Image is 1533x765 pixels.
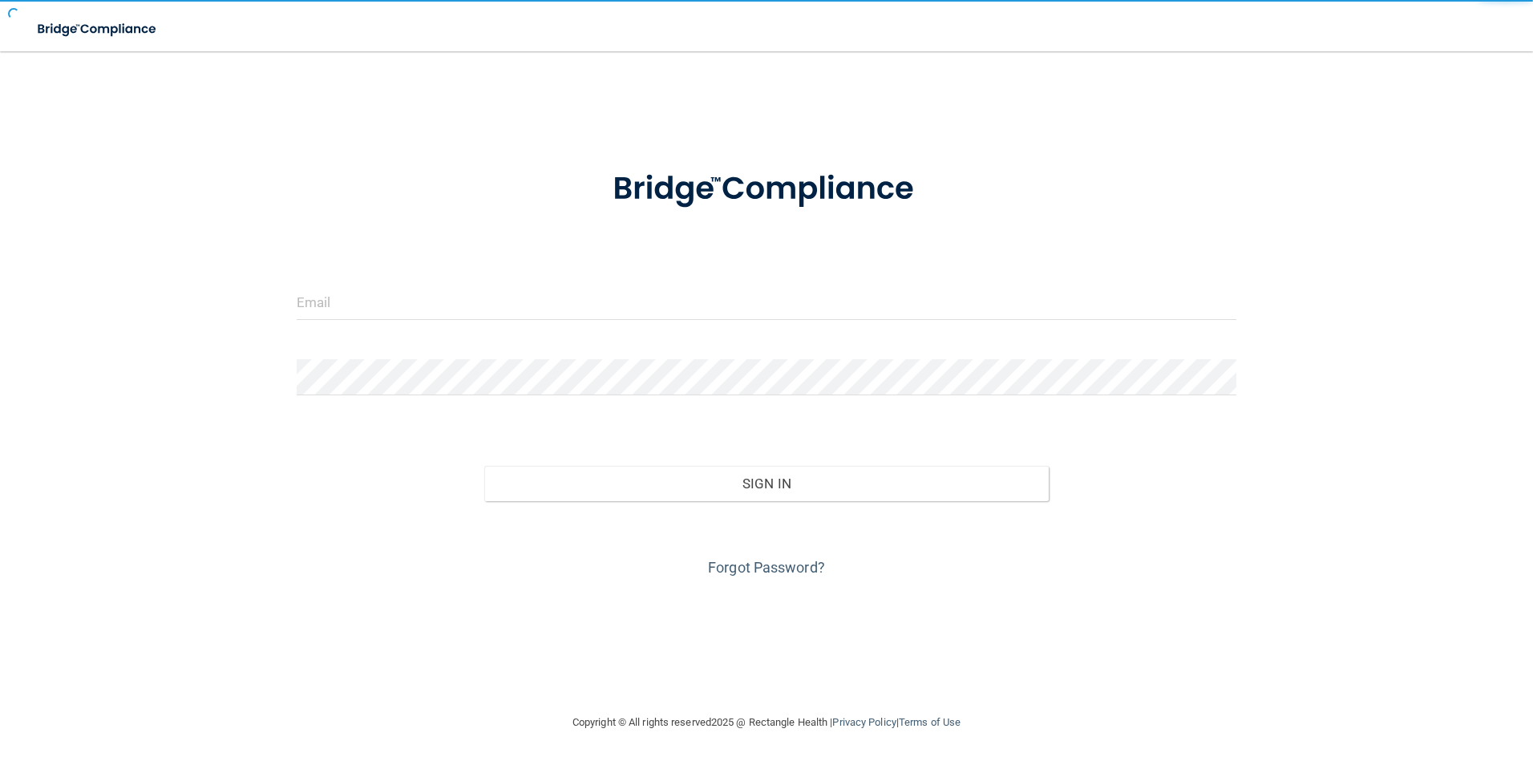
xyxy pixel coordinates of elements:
img: bridge_compliance_login_screen.278c3ca4.svg [24,13,172,46]
a: Privacy Policy [832,716,896,728]
img: bridge_compliance_login_screen.278c3ca4.svg [580,148,953,231]
button: Sign In [484,466,1049,501]
a: Forgot Password? [708,559,825,576]
div: Copyright © All rights reserved 2025 @ Rectangle Health | | [474,697,1059,748]
input: Email [297,284,1237,320]
a: Terms of Use [899,716,961,728]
